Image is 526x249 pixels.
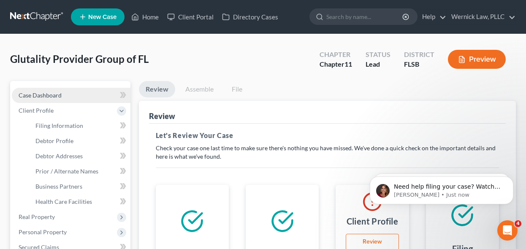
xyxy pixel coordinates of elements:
[320,60,352,69] div: Chapter
[19,92,62,99] span: Case Dashboard
[163,9,218,24] a: Client Portal
[404,50,434,60] div: District
[19,228,67,235] span: Personal Property
[357,159,526,218] iframe: Intercom notifications message
[10,53,149,65] span: Glutality Provider Group of FL
[29,179,130,194] a: Business Partners
[326,9,404,24] input: Search by name...
[156,130,499,141] h5: Let's Review Your Case
[35,198,92,205] span: Health Care Facilities
[35,168,98,175] span: Prior / Alternate Names
[224,81,251,97] a: File
[156,144,499,161] p: Check your case one last time to make sure there's nothing you have missed. We've done a quick ch...
[344,60,352,68] span: 11
[29,164,130,179] a: Prior / Alternate Names
[29,149,130,164] a: Debtor Addresses
[366,50,390,60] div: Status
[19,107,54,114] span: Client Profile
[515,220,521,227] span: 4
[19,213,55,220] span: Real Property
[29,133,130,149] a: Debtor Profile
[404,60,434,69] div: FLSB
[29,118,130,133] a: Filing Information
[12,88,130,103] a: Case Dashboard
[139,81,175,97] a: Review
[179,81,220,97] a: Assemble
[35,137,73,144] span: Debtor Profile
[347,215,399,227] h4: Client Profile
[497,220,518,241] iframe: Intercom live chat
[35,183,82,190] span: Business Partners
[448,50,506,69] button: Preview
[418,9,446,24] a: Help
[35,122,83,129] span: Filing Information
[320,50,352,60] div: Chapter
[447,9,515,24] a: Wernick Law, PLLC
[127,9,163,24] a: Home
[366,60,390,69] div: Lead
[88,14,117,20] span: New Case
[29,194,130,209] a: Health Care Facilities
[37,24,145,81] span: Need help filing your case? Watch this video! Still need help? Here are two articles with instruc...
[149,111,175,121] div: Review
[37,32,146,40] p: Message from Katie, sent Just now
[218,9,282,24] a: Directory Cases
[35,152,83,160] span: Debtor Addresses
